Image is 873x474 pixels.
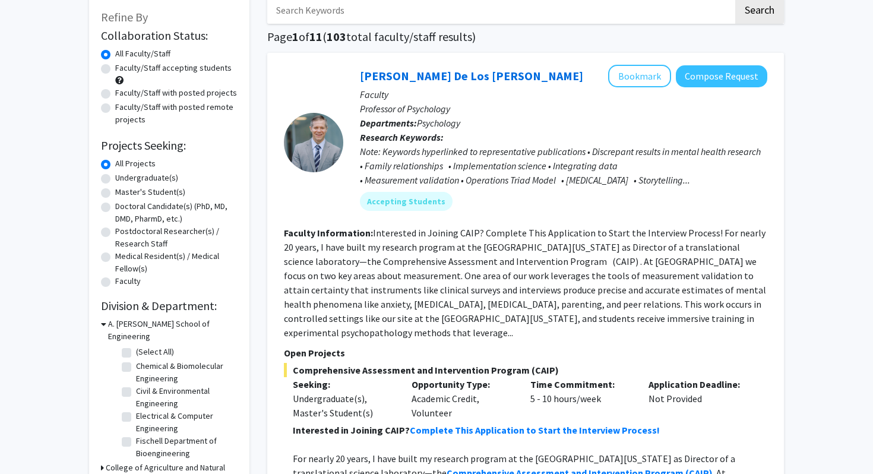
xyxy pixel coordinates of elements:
[136,360,235,385] label: Chemical & Biomolecular Engineering
[360,87,767,102] p: Faculty
[309,29,322,44] span: 11
[608,65,671,87] button: Add Andres De Los Reyes to Bookmarks
[293,424,410,436] strong: Interested in Joining CAIP?
[293,377,394,391] p: Seeking:
[101,10,148,24] span: Refine By
[293,391,394,420] div: Undergraduate(s), Master's Student(s)
[640,377,758,420] div: Not Provided
[412,377,513,391] p: Opportunity Type:
[136,435,235,460] label: Fischell Department of Bioengineering
[284,363,767,377] span: Comprehensive Assessment and Intervention Program (CAIP)
[101,29,238,43] h2: Collaboration Status:
[676,65,767,87] button: Compose Request to Andres De Los Reyes
[292,29,299,44] span: 1
[108,318,238,343] h3: A. [PERSON_NAME] School of Engineering
[115,48,170,60] label: All Faculty/Staff
[360,117,417,129] b: Departments:
[360,68,583,83] a: [PERSON_NAME] De Los [PERSON_NAME]
[360,102,767,116] p: Professor of Psychology
[115,157,156,170] label: All Projects
[115,275,141,287] label: Faculty
[403,377,521,420] div: Academic Credit, Volunteer
[136,410,235,435] label: Electrical & Computer Engineering
[115,225,238,250] label: Postdoctoral Researcher(s) / Research Staff
[521,377,640,420] div: 5 - 10 hours/week
[417,117,460,129] span: Psychology
[327,29,346,44] span: 103
[410,424,660,436] a: Complete This Application to Start the Interview Process!
[284,227,373,239] b: Faculty Information:
[115,101,238,126] label: Faculty/Staff with posted remote projects
[115,250,238,275] label: Medical Resident(s) / Medical Fellow(s)
[360,144,767,187] div: Note: Keywords hyperlinked to representative publications • Discrepant results in mental health r...
[115,87,237,99] label: Faculty/Staff with posted projects
[284,227,766,339] fg-read-more: Interested in Joining CAIP? Complete This Application to Start the Interview Process! For nearly ...
[115,62,232,74] label: Faculty/Staff accepting students
[360,131,444,143] b: Research Keywords:
[530,377,631,391] p: Time Commitment:
[649,377,749,391] p: Application Deadline:
[101,299,238,313] h2: Division & Department:
[136,346,174,358] label: (Select All)
[360,192,453,211] mat-chip: Accepting Students
[115,200,238,225] label: Doctoral Candidate(s) (PhD, MD, DMD, PharmD, etc.)
[284,346,767,360] p: Open Projects
[9,421,50,465] iframe: Chat
[101,138,238,153] h2: Projects Seeking:
[115,186,185,198] label: Master's Student(s)
[267,30,784,44] h1: Page of ( total faculty/staff results)
[115,172,178,184] label: Undergraduate(s)
[136,385,235,410] label: Civil & Environmental Engineering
